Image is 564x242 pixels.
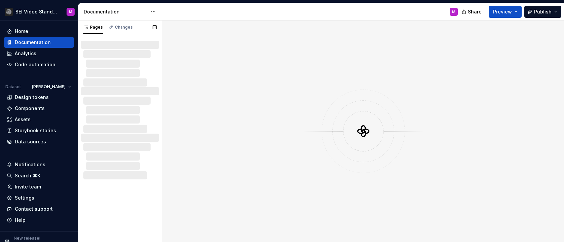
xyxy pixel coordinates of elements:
[4,26,74,37] a: Home
[32,84,66,90] span: [PERSON_NAME]
[4,59,74,70] a: Code automation
[4,103,74,114] a: Components
[1,4,77,19] button: SEI Video StandardsM
[15,94,49,101] div: Design tokens
[5,8,13,16] img: 3ce36157-9fde-47d2-9eb8-fa8ebb961d3d.png
[4,136,74,147] a: Data sources
[15,8,58,15] div: SEI Video Standards
[4,159,74,170] button: Notifications
[5,84,21,90] div: Dataset
[15,217,26,223] div: Help
[83,25,103,30] div: Pages
[4,48,74,59] a: Analytics
[15,105,45,112] div: Components
[84,8,147,15] div: Documentation
[4,125,74,136] a: Storybook stories
[15,61,55,68] div: Code automation
[458,6,486,18] button: Share
[4,114,74,125] a: Assets
[4,204,74,214] button: Contact support
[15,50,36,57] div: Analytics
[493,8,512,15] span: Preview
[4,181,74,192] a: Invite team
[15,127,56,134] div: Storybook stories
[15,39,51,46] div: Documentation
[115,25,133,30] div: Changes
[468,8,482,15] span: Share
[524,6,561,18] button: Publish
[534,8,552,15] span: Publish
[4,193,74,203] a: Settings
[15,172,40,179] div: Search ⌘K
[4,92,74,103] a: Design tokens
[4,170,74,181] button: Search ⌘K
[15,183,41,190] div: Invite team
[489,6,522,18] button: Preview
[15,195,34,201] div: Settings
[15,116,31,123] div: Assets
[15,28,28,35] div: Home
[15,138,46,145] div: Data sources
[14,236,40,241] p: New release!
[15,206,53,212] div: Contact support
[4,215,74,226] button: Help
[15,161,45,168] div: Notifications
[452,9,455,14] div: M
[29,82,74,92] button: [PERSON_NAME]
[4,37,74,48] a: Documentation
[69,9,72,14] div: M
